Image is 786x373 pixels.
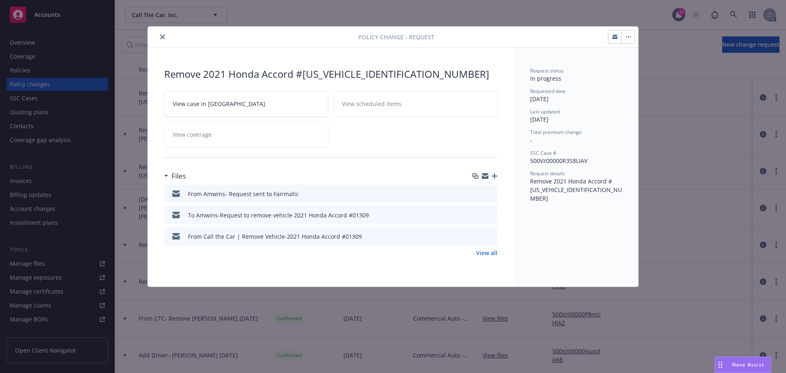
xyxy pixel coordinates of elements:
[732,361,764,368] span: Nova Assist
[172,171,186,181] h3: Files
[530,88,566,95] span: Requested date
[530,75,561,82] span: In progress
[715,357,771,373] button: Nova Assist
[188,232,362,241] div: From Call the Car | Remove Vehicle-2021 Honda Accord #01309
[530,95,549,103] span: [DATE]
[530,170,565,177] span: Request details
[487,232,494,241] button: preview file
[358,33,434,41] span: Policy change - Request
[487,190,494,198] button: preview file
[164,171,186,181] div: Files
[173,99,265,108] span: View case in [GEOGRAPHIC_DATA]
[474,190,480,198] button: download file
[530,177,622,202] span: Remove 2021 Honda Accord #[US_VEHICLE_IDENTIFICATION_NUMBER]
[530,149,556,156] span: SSC Case #
[530,129,582,136] span: Total premium change
[164,67,497,81] div: Remove 2021 Honda Accord #[US_VEHICLE_IDENTIFICATION_NUMBER]
[530,108,560,115] span: Last updated
[530,67,564,74] span: Request status
[476,249,497,257] a: View all
[474,211,480,219] button: download file
[487,211,494,219] button: preview file
[474,232,480,241] button: download file
[164,91,328,117] a: View case in [GEOGRAPHIC_DATA]
[188,211,369,219] div: To Amwins-Request to remove vehicle 2021 Honda Accord #01309
[530,136,532,144] span: -
[188,190,299,198] div: From Amwins- Request sent to Fairmatic
[158,32,167,42] button: close
[715,357,725,373] div: Drag to move
[530,157,587,165] span: 500Vz00000R3S8LIAV
[530,115,549,123] span: [DATE]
